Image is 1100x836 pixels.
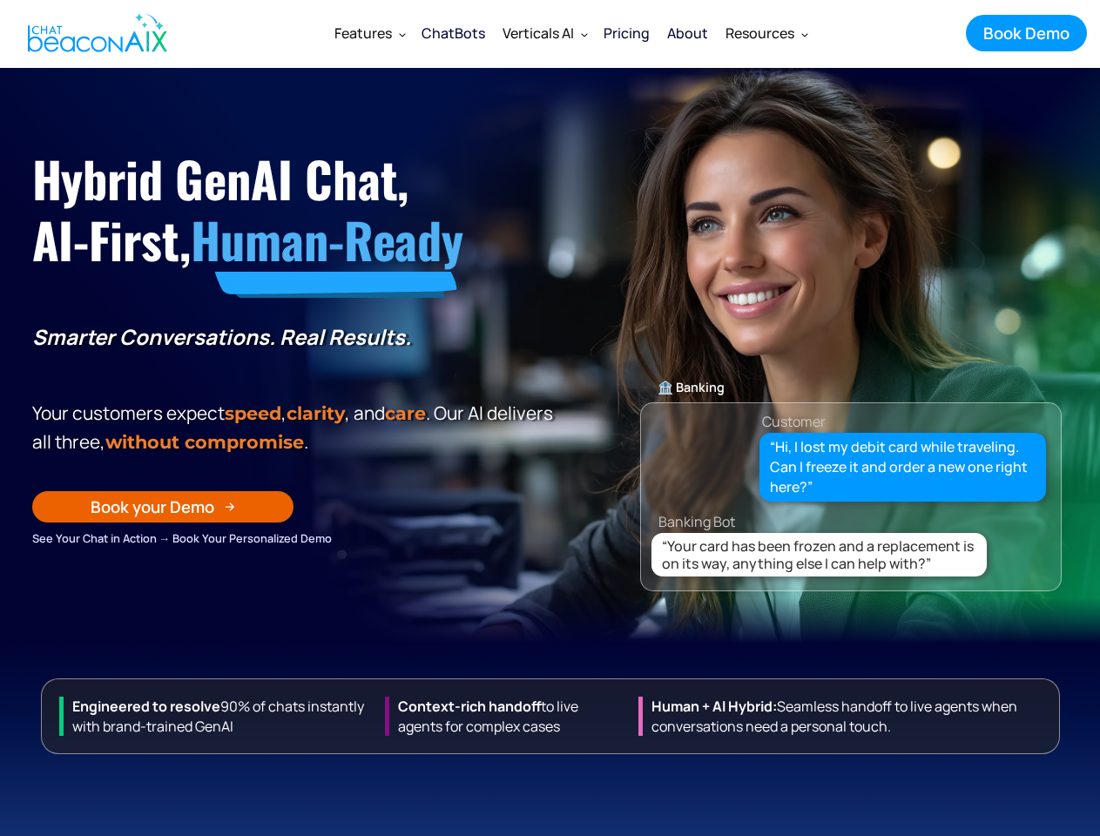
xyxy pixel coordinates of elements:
[638,697,1050,736] div: Seamless handoff to live agents when conversations need a personal touch.
[595,10,658,56] a: Pricing
[983,22,1070,44] div: Book Demo
[32,529,559,548] div: See Your Chat in Action → Book Your Personalized Demo
[641,375,1061,400] div: 🏦 Banking
[105,431,304,453] span: without compromise
[422,21,485,45] div: ChatBots
[72,697,220,716] strong: Engineered to resolve
[32,148,559,271] h1: Hybrid GenAI Chat, AI-First,
[287,402,345,424] span: clarity
[191,203,463,275] span: Human-Ready
[762,409,826,434] div: Customer
[32,322,411,351] strong: Smarter Conversations. Real Results.
[658,10,717,56] a: About
[651,697,777,716] strong: Human + Al Hybrid:
[966,15,1087,51] a: Book Demo
[503,21,574,45] div: Verticals AI
[32,491,294,522] a: Book your Demo
[413,10,494,56] a: ChatBots
[91,496,214,518] div: Book your Demo
[494,12,595,54] div: Verticals AI
[334,21,392,45] div: Features
[717,12,815,54] div: Resources
[725,21,794,45] div: Resources
[59,697,371,736] div: 90% of chats instantly with brand-trained GenAI
[385,402,426,424] span: care
[398,697,541,716] strong: Context-rich handoff
[399,30,406,37] img: Dropdown
[225,402,281,424] strong: speed
[326,12,413,54] div: Features
[385,697,624,736] div: to live agents for complex cases
[13,3,177,64] a: home
[32,399,559,456] p: Your customers expect , , and . Our Al delivers all three, .
[770,437,1036,498] div: “Hi, I lost my debit card while traveling. Can I freeze it and order a new one right here?”
[604,21,650,45] div: Pricing
[581,30,588,37] img: Dropdown
[225,502,235,512] img: Arrow
[667,21,708,45] div: About
[801,30,808,37] img: Dropdown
